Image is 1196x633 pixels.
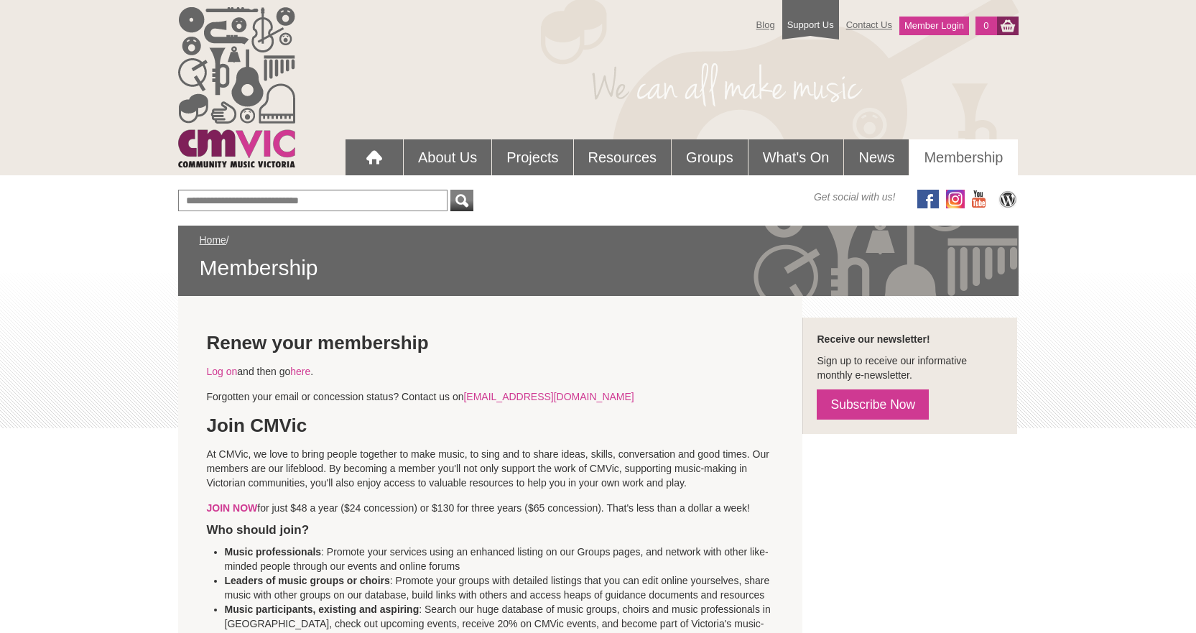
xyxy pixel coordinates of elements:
[207,502,258,514] a: JOIN NOW
[207,332,774,354] h2: Renew your membership
[909,139,1017,175] a: Membership
[178,7,295,167] img: cmvic_logo.png
[207,364,774,379] p: and then go .
[207,447,774,490] p: At CMVic, we love to bring people together to make music, to sing and to share ideas, skills, con...
[463,391,634,402] a: [EMAIL_ADDRESS][DOMAIN_NAME]
[817,354,1003,382] p: Sign up to receive our informative monthly e-newsletter.
[844,139,909,175] a: News
[207,389,774,404] p: Forgotten your email or concession status? Contact us on
[290,366,310,377] a: here
[574,139,672,175] a: Resources
[817,389,929,420] a: Subscribe Now
[225,545,792,573] li: : Promote your services using an enhanced listing on our Groups pages, and network with other lik...
[207,366,238,377] a: Log on
[225,546,322,558] strong: Music professionals
[207,415,774,436] h2: Join CMVic
[492,139,572,175] a: Projects
[749,12,782,37] a: Blog
[200,234,226,246] a: Home
[748,139,844,175] a: What's On
[997,190,1019,208] img: CMVic Blog
[814,190,896,204] span: Get social with us!
[225,604,419,615] strong: Music participants, existing and aspiring
[200,233,997,282] div: /
[672,139,748,175] a: Groups
[975,17,996,35] a: 0
[207,522,774,537] h4: Who should join?
[225,575,390,586] strong: Leaders of music groups or choirs
[946,190,965,208] img: icon-instagram.png
[899,17,969,35] a: Member Login
[225,573,792,602] li: : Promote your groups with detailed listings that you can edit online yourselves, share music wit...
[839,12,899,37] a: Contact Us
[404,139,491,175] a: About Us
[817,333,930,345] strong: Receive our newsletter!
[200,254,997,282] span: Membership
